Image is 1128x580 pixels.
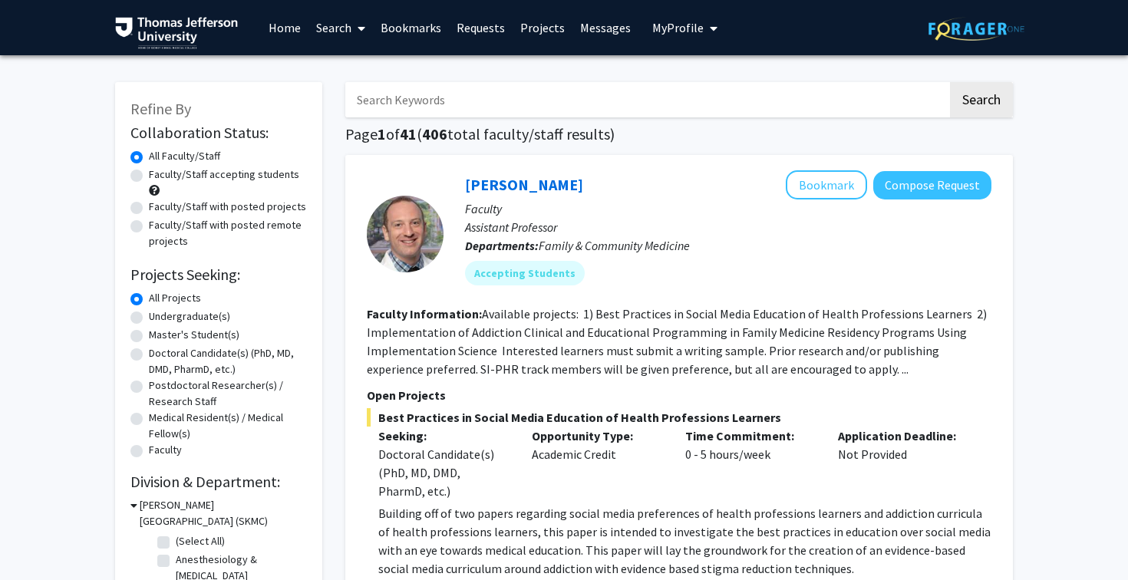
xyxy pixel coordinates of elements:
label: Doctoral Candidate(s) (PhD, MD, DMD, PharmD, etc.) [149,345,307,377]
a: Messages [572,1,638,54]
a: Home [261,1,308,54]
label: Postdoctoral Researcher(s) / Research Staff [149,377,307,410]
h2: Projects Seeking: [130,265,307,284]
label: Master's Student(s) [149,327,239,343]
div: 0 - 5 hours/week [674,427,827,500]
a: Bookmarks [373,1,449,54]
fg-read-more: Available projects: 1) Best Practices in Social Media Education of Health Professions Learners 2)... [367,306,987,377]
span: 406 [422,124,447,143]
button: Search [950,82,1013,117]
a: Search [308,1,373,54]
iframe: Chat [12,511,65,568]
div: Doctoral Candidate(s) (PhD, MD, DMD, PharmD, etc.) [378,445,509,500]
h3: [PERSON_NAME][GEOGRAPHIC_DATA] (SKMC) [140,497,307,529]
h1: Page of ( total faculty/staff results) [345,125,1013,143]
span: Refine By [130,99,191,118]
span: Best Practices in Social Media Education of Health Professions Learners [367,408,991,427]
p: Open Projects [367,386,991,404]
a: [PERSON_NAME] [465,175,583,194]
span: My Profile [652,20,704,35]
label: Faculty/Staff with posted remote projects [149,217,307,249]
button: Add Gregory Jaffe to Bookmarks [786,170,867,199]
span: Family & Community Medicine [539,238,690,253]
label: Undergraduate(s) [149,308,230,325]
p: Time Commitment: [685,427,816,445]
p: Seeking: [378,427,509,445]
label: All Projects [149,290,201,306]
div: Academic Credit [520,427,674,500]
p: Faculty [465,199,991,218]
label: Faculty/Staff accepting students [149,166,299,183]
a: Requests [449,1,513,54]
img: Thomas Jefferson University Logo [115,17,238,49]
p: Opportunity Type: [532,427,662,445]
mat-chip: Accepting Students [465,261,585,285]
label: All Faculty/Staff [149,148,220,164]
label: Medical Resident(s) / Medical Fellow(s) [149,410,307,442]
label: Faculty/Staff with posted projects [149,199,306,215]
p: Assistant Professor [465,218,991,236]
label: (Select All) [176,533,225,549]
p: Application Deadline: [838,427,968,445]
p: Building off of two papers regarding social media preferences of health professions learners and ... [378,504,991,578]
b: Departments: [465,238,539,253]
span: 41 [400,124,417,143]
input: Search Keywords [345,82,948,117]
h2: Division & Department: [130,473,307,491]
a: Projects [513,1,572,54]
h2: Collaboration Status: [130,124,307,142]
img: ForagerOne Logo [928,17,1024,41]
b: Faculty Information: [367,306,482,321]
button: Compose Request to Gregory Jaffe [873,171,991,199]
div: Not Provided [826,427,980,500]
span: 1 [378,124,386,143]
label: Faculty [149,442,182,458]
